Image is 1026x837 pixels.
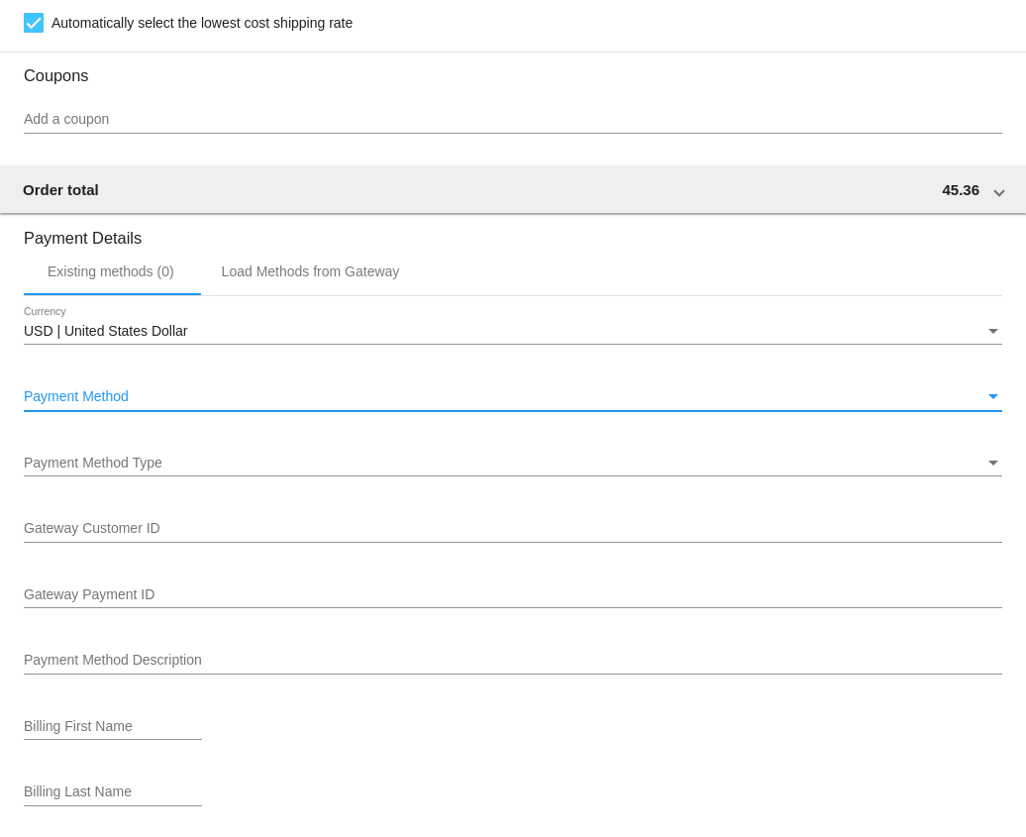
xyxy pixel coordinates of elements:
[24,455,162,471] span: Payment Method Type
[24,323,187,339] span: USD | United States Dollar
[942,181,979,198] span: 45.36
[24,52,1002,85] h3: Coupons
[23,181,99,198] span: Order total
[222,263,400,279] div: Load Methods from Gateway
[24,112,1002,128] input: Add a coupon
[24,456,1002,471] mat-select: Payment Method Type
[24,389,1002,405] mat-select: Payment Method
[24,521,1002,537] input: Gateway Customer ID
[24,653,1002,669] input: Payment Method Description
[24,785,202,800] input: Billing Last Name
[24,719,202,735] input: Billing First Name
[51,11,353,35] span: Automatically select the lowest cost shipping rate
[48,263,174,279] div: Existing methods (0)
[24,388,129,404] span: Payment Method
[24,587,1002,603] input: Gateway Payment ID
[24,214,1002,248] h3: Payment Details
[24,324,1002,340] mat-select: Currency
